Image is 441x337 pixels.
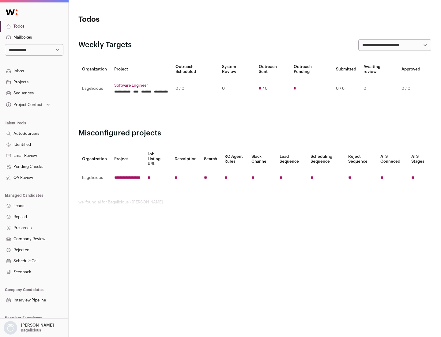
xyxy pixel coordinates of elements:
[398,61,424,78] th: Approved
[408,148,431,170] th: ATS Stages
[248,148,276,170] th: Slack Channel
[398,78,424,99] td: 0 / 0
[218,61,255,78] th: System Review
[114,83,168,88] a: Software Engineer
[144,148,171,170] th: Job Listing URL
[78,61,111,78] th: Organization
[360,61,398,78] th: Awaiting review
[111,148,144,170] th: Project
[78,148,111,170] th: Organization
[78,200,431,205] footer: wellfound:ai for Bagelicious - [PERSON_NAME]
[78,40,132,50] h2: Weekly Targets
[78,78,111,99] td: Bagelicious
[200,148,221,170] th: Search
[345,148,377,170] th: Reject Sequence
[332,78,360,99] td: 0 / 6
[360,78,398,99] td: 0
[172,78,218,99] td: 0 / 0
[172,61,218,78] th: Outreach Scheduled
[262,86,268,91] span: / 0
[255,61,290,78] th: Outreach Sent
[2,6,21,18] img: Wellfound
[307,148,345,170] th: Scheduling Sequence
[5,102,43,107] div: Project Context
[2,321,55,335] button: Open dropdown
[21,323,54,328] p: [PERSON_NAME]
[78,15,196,25] h1: Todos
[5,100,51,109] button: Open dropdown
[111,61,172,78] th: Project
[276,148,307,170] th: Lead Sequence
[78,128,431,138] h2: Misconfigured projects
[290,61,332,78] th: Outreach Pending
[78,170,111,185] td: Bagelicious
[221,148,247,170] th: RC Agent Rules
[21,328,41,333] p: Bagelicious
[332,61,360,78] th: Submitted
[171,148,200,170] th: Description
[377,148,407,170] th: ATS Conneced
[218,78,255,99] td: 0
[4,321,17,335] img: nopic.png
